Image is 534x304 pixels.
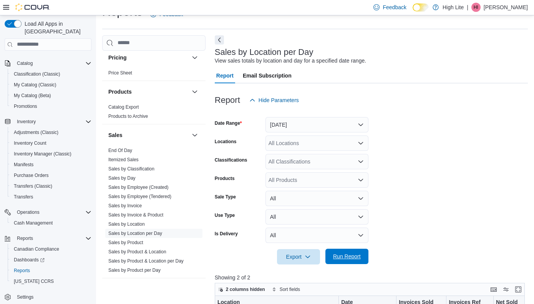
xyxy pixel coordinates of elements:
[2,207,95,218] button: Operations
[14,292,91,302] span: Settings
[8,276,95,287] button: [US_STATE] CCRS
[358,159,364,165] button: Open list of options
[215,274,528,281] p: Showing 2 of 2
[11,266,91,275] span: Reports
[108,231,162,236] a: Sales by Location per Day
[108,221,145,227] a: Sales by Location
[17,119,36,125] span: Inventory
[11,171,52,180] a: Purchase Orders
[8,101,95,112] button: Promotions
[14,151,71,157] span: Inventory Manager (Classic)
[265,209,368,225] button: All
[108,175,136,181] a: Sales by Day
[259,96,299,104] span: Hide Parameters
[2,58,95,69] button: Catalog
[246,93,302,108] button: Hide Parameters
[14,208,91,217] span: Operations
[11,102,40,111] a: Promotions
[2,233,95,244] button: Reports
[11,255,91,264] span: Dashboards
[11,277,91,286] span: Washington CCRS
[11,149,75,159] a: Inventory Manager (Classic)
[17,235,33,241] span: Reports
[215,57,366,65] div: View sales totals by location and day for a specified date range.
[282,249,315,264] span: Export
[216,68,234,83] span: Report
[467,3,468,12] p: |
[215,285,268,294] button: 2 columns hidden
[14,129,58,135] span: Adjustments (Classic)
[215,231,238,237] label: Is Delivery
[8,265,95,276] button: Reports
[14,194,33,200] span: Transfers
[484,3,528,12] p: [PERSON_NAME]
[11,102,91,111] span: Promotions
[14,59,91,68] span: Catalog
[11,218,91,228] span: Cash Management
[2,116,95,127] button: Inventory
[215,194,236,200] label: Sale Type
[215,48,313,57] h3: Sales by Location per Day
[11,160,91,169] span: Manifests
[8,170,95,181] button: Purchase Orders
[11,218,56,228] a: Cash Management
[14,93,51,99] span: My Catalog (Beta)
[226,286,265,292] span: 2 columns hidden
[8,79,95,90] button: My Catalog (Classic)
[102,102,206,124] div: Products
[11,266,33,275] a: Reports
[8,159,95,170] button: Manifests
[14,103,37,109] span: Promotions
[8,254,95,265] a: Dashboards
[14,208,43,217] button: Operations
[14,234,36,243] button: Reports
[22,20,91,35] span: Load All Apps in [GEOGRAPHIC_DATA]
[108,166,154,172] a: Sales by Classification
[8,90,95,101] button: My Catalog (Beta)
[14,117,91,126] span: Inventory
[108,88,132,96] h3: Products
[108,240,143,245] a: Sales by Product
[11,128,91,137] span: Adjustments (Classic)
[265,191,368,206] button: All
[102,146,206,278] div: Sales
[14,140,46,146] span: Inventory Count
[215,139,237,145] label: Locations
[514,285,523,294] button: Enter fullscreen
[17,294,33,300] span: Settings
[108,268,161,273] a: Sales by Product per Day
[108,54,126,61] h3: Pricing
[265,117,368,132] button: [DATE]
[11,80,60,89] a: My Catalog (Classic)
[325,249,368,264] button: Run Report
[14,59,36,68] button: Catalog
[14,183,52,189] span: Transfers (Classic)
[11,182,91,191] span: Transfers (Classic)
[17,209,40,215] span: Operations
[489,285,498,294] button: Keyboard shortcuts
[8,69,95,79] button: Classification (Classic)
[474,3,478,12] span: HI
[11,245,91,254] span: Canadian Compliance
[108,194,171,199] a: Sales by Employee (Tendered)
[108,203,142,208] a: Sales by Invoice
[14,257,45,263] span: Dashboards
[11,245,62,254] a: Canadian Compliance
[471,3,481,12] div: Hicham Ibari
[108,88,189,96] button: Products
[108,157,139,162] a: Itemized Sales
[14,162,33,168] span: Manifests
[11,255,48,264] a: Dashboards
[108,131,123,139] h3: Sales
[383,3,406,11] span: Feedback
[11,149,91,159] span: Inventory Manager (Classic)
[11,80,91,89] span: My Catalog (Classic)
[277,249,320,264] button: Export
[108,212,163,218] a: Sales by Invoice & Product
[243,68,292,83] span: Email Subscription
[358,177,364,183] button: Open list of options
[108,131,189,139] button: Sales
[215,96,240,105] h3: Report
[11,171,91,180] span: Purchase Orders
